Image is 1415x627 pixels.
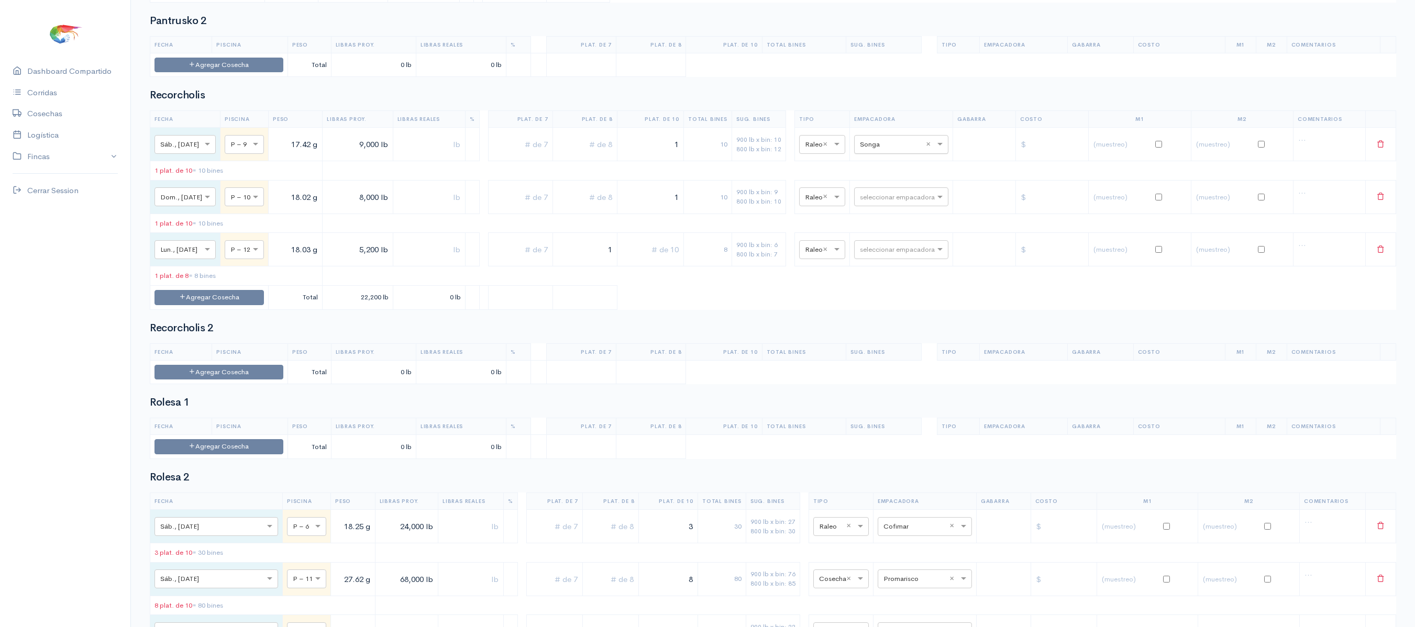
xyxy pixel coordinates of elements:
[283,493,331,510] th: Piscina
[616,343,686,360] th: Plat. de 8
[1089,111,1191,128] th: M1
[150,493,283,510] th: Fecha
[150,266,323,286] td: 1 plat. de 8
[846,574,855,585] span: Clear all
[150,472,1396,483] h2: Rolesa 2
[150,397,1396,408] h2: Rolesa 1
[547,36,616,53] th: Plat. de 7
[150,36,212,53] th: Fecha
[583,493,639,510] th: Plat. de 8
[150,418,212,435] th: Fecha
[823,139,832,150] span: Clear all
[684,111,732,128] th: Total Bines
[1093,242,1155,257] input: (muestreo)
[846,36,922,53] th: Sug. Bines
[1068,343,1133,360] th: Gabarra
[616,418,686,435] th: Plat. de 8
[150,15,1396,27] h2: Pantrusko 2
[686,343,762,360] th: Plat. de 10
[150,214,323,233] td: 1 plat. de 10
[269,285,323,309] td: Total
[288,53,331,77] td: Total
[762,418,846,435] th: Total Bines
[288,36,331,53] th: Peso
[622,186,680,208] input: # de 10
[809,493,873,510] th: Tipo
[375,493,438,510] th: Libras Proy.
[937,418,979,435] th: Tipo
[953,111,1015,128] th: Gabarra
[1202,572,1264,587] input: (muestreo)
[416,36,506,53] th: Libras Reales
[331,418,416,435] th: Libras Proy.
[736,240,781,250] div: 900 lb x bin: 6
[979,418,1067,435] th: Empacadora
[1068,418,1133,435] th: Gabarra
[212,36,288,53] th: Piscina
[622,239,680,261] input: # de 10
[331,343,416,360] th: Libras Proy.
[643,568,693,590] input: # de 10
[323,285,393,309] td: 22,200 lb
[288,343,331,360] th: Peso
[331,360,416,384] td: 0 lb
[1035,568,1092,590] input: $
[438,493,504,510] th: Libras Reales
[192,548,223,557] span: = 30 bines
[1196,137,1258,152] input: (muestreo)
[192,601,223,610] span: = 80 bines
[493,134,548,155] input: # de 7
[979,343,1067,360] th: Empacadora
[849,111,953,128] th: Empacadora
[493,186,548,208] input: # de 7
[557,186,613,208] input: # de 8
[331,36,416,53] th: Libras Proy.
[416,53,506,77] td: 0 lb
[443,516,499,537] input: lb
[698,493,746,510] th: Total Bines
[762,343,846,360] th: Total Bines
[1020,239,1084,261] input: $
[273,239,318,261] input: g
[547,418,616,435] th: Plat. de 7
[794,111,849,128] th: Tipo
[273,186,318,208] input: g
[1093,189,1155,205] input: (muestreo)
[488,111,552,128] th: Plat. de 7
[702,574,742,584] div: 80
[1191,111,1293,128] th: M2
[846,521,855,532] span: Clear all
[686,418,762,435] th: Plat. de 10
[587,568,634,590] input: # de 8
[976,493,1031,510] th: Gabarra
[189,271,216,280] span: = 8 bines
[1101,572,1163,587] input: (muestreo)
[1068,36,1133,53] th: Gabarra
[643,516,693,537] input: # de 10
[688,244,727,255] div: 8
[397,239,461,261] input: lb
[506,418,531,435] th: %
[335,568,371,590] input: g
[1256,418,1287,435] th: M2
[688,192,727,203] div: 10
[150,543,375,563] td: 3 plat. de 10
[616,36,686,53] th: Plat. de 8
[1287,418,1380,435] th: Comentarios
[750,527,795,536] div: 800 lb x bin: 30
[823,244,832,255] span: Clear all
[531,568,578,590] input: # de 7
[823,192,832,203] span: Clear all
[926,139,935,150] span: Clear all
[1202,519,1264,534] input: (muestreo)
[617,111,684,128] th: Plat. de 10
[746,493,800,510] th: Sug. Bines
[416,435,506,459] td: 0 lb
[154,58,283,73] button: Agregar Cosecha
[979,36,1067,53] th: Empacadora
[493,239,548,261] input: # de 7
[1287,36,1380,53] th: Comentarios
[937,343,979,360] th: Tipo
[335,516,371,537] input: g
[331,493,375,510] th: Peso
